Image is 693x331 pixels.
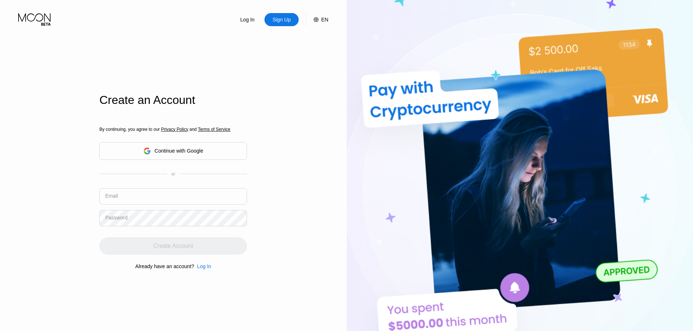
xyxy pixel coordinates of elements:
div: Sign Up [272,16,291,23]
div: Log In [230,13,264,26]
div: Log In [197,263,211,269]
div: Continue with Google [99,142,247,160]
div: Already have an account? [135,263,194,269]
div: Log In [194,263,211,269]
div: Create an Account [99,93,247,107]
div: By continuing, you agree to our [99,127,247,132]
div: Sign Up [264,13,299,26]
div: Password [105,215,127,221]
div: Email [105,193,118,199]
div: EN [306,13,328,26]
div: Continue with Google [155,148,203,154]
span: Terms of Service [198,127,230,132]
div: EN [321,17,328,23]
span: and [188,127,198,132]
span: Privacy Policy [161,127,188,132]
div: Log In [240,16,255,23]
div: or [171,171,175,177]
